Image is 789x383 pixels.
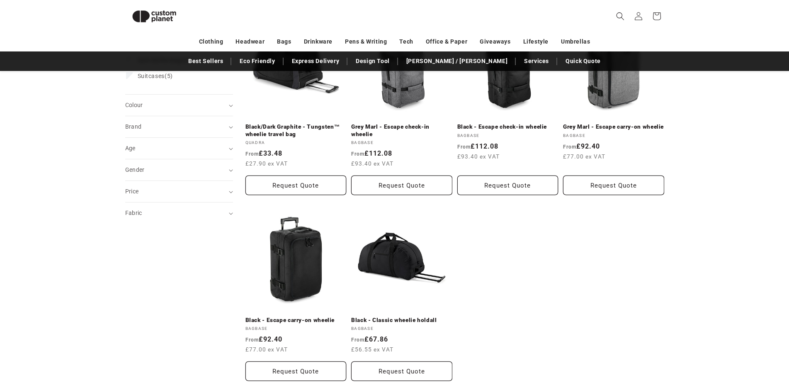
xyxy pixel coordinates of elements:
a: [PERSON_NAME] / [PERSON_NAME] [402,54,512,68]
span: Colour [125,102,143,108]
button: Request Quote [245,176,347,195]
a: Black/Dark Graphite - Tungsten™ wheelie travel bag [245,123,347,138]
button: Request Quote [245,361,347,381]
a: Headwear [235,34,265,49]
a: Tech [399,34,413,49]
span: Suitcases [138,73,165,79]
a: Office & Paper [426,34,467,49]
summary: Brand (0 selected) [125,116,233,137]
a: Bags [277,34,291,49]
a: Umbrellas [561,34,590,49]
button: Request Quote [351,176,452,195]
span: (5) [138,72,173,80]
span: Gender [125,166,145,173]
span: Brand [125,123,142,130]
a: Giveaways [480,34,510,49]
a: Quick Quote [561,54,605,68]
span: Price [125,188,139,195]
summary: Fabric (0 selected) [125,202,233,224]
button: Request Quote [457,176,558,195]
a: Black - Escape carry-on wheelie [245,317,347,324]
a: Grey Marl - Escape check-in wheelie [351,123,452,138]
a: Best Sellers [184,54,227,68]
summary: Price [125,181,233,202]
a: Eco Friendly [235,54,279,68]
a: Pens & Writing [345,34,387,49]
span: Fabric [125,210,142,216]
a: Grey Marl - Escape carry-on wheelie [563,123,664,131]
a: Lifestyle [523,34,549,49]
button: Request Quote [563,176,664,195]
summary: Age (0 selected) [125,138,233,159]
a: Services [520,54,553,68]
a: Drinkware [304,34,333,49]
img: Custom Planet [125,3,183,29]
a: Black - Escape check-in wheelie [457,123,558,131]
iframe: Chat Widget [651,293,789,383]
a: Black - Classic wheelie holdall [351,317,452,324]
a: Express Delivery [288,54,344,68]
summary: Gender (0 selected) [125,159,233,181]
summary: Colour (0 selected) [125,95,233,116]
button: Request Quote [351,361,452,381]
a: Design Tool [352,54,394,68]
summary: Search [611,7,629,25]
a: Clothing [199,34,223,49]
span: Age [125,145,136,151]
